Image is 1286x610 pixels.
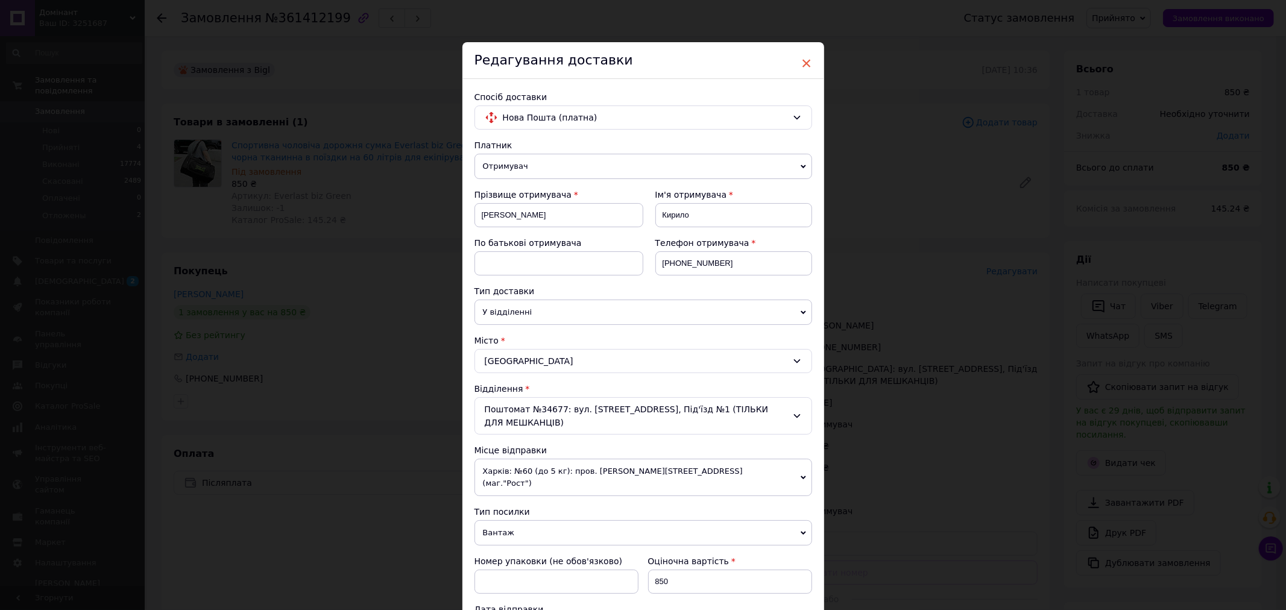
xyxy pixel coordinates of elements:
span: Тип посилки [474,507,530,517]
span: Отримувач [474,154,812,179]
div: Редагування доставки [462,42,824,79]
span: Вантаж [474,520,812,546]
span: По батькові отримувача [474,238,582,248]
span: Ім'я отримувача [655,190,727,200]
span: Тип доставки [474,286,535,296]
span: × [801,53,812,74]
span: Харків: №60 (до 5 кг): пров. [PERSON_NAME][STREET_ADDRESS] (маг."Рост") [474,459,812,496]
input: +380 [655,251,812,275]
span: Місце відправки [474,445,547,455]
div: Місто [474,335,812,347]
div: Номер упаковки (не обов'язково) [474,555,638,567]
span: Телефон отримувача [655,238,749,248]
span: Платник [474,140,512,150]
span: Нова Пошта (платна) [503,111,787,124]
span: У відділенні [474,300,812,325]
div: Оціночна вартість [648,555,812,567]
div: Поштомат №34677: вул. [STREET_ADDRESS], Під'їзд №1 (ТІЛЬКИ ДЛЯ МЕШКАНЦІВ) [474,397,812,435]
div: Спосіб доставки [474,91,812,103]
div: [GEOGRAPHIC_DATA] [474,349,812,373]
div: Відділення [474,383,812,395]
span: Прізвище отримувача [474,190,572,200]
